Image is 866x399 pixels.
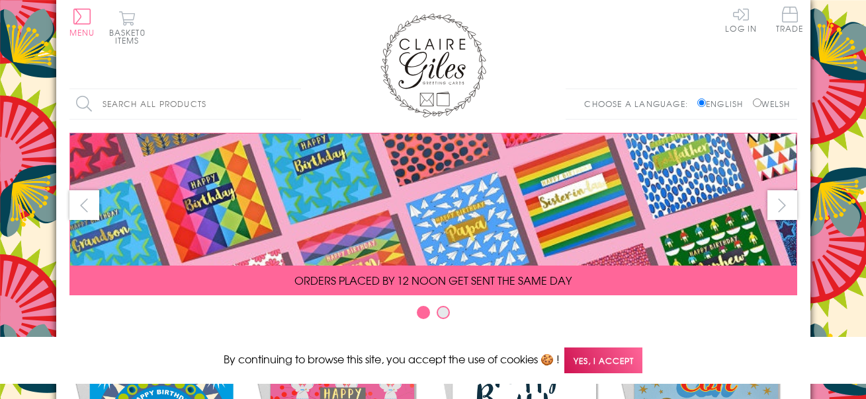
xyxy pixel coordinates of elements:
label: English [697,98,750,110]
span: Menu [69,26,95,38]
span: Trade [776,7,804,32]
input: English [697,98,706,107]
span: ORDERS PLACED BY 12 NOON GET SENT THE SAME DAY [294,272,572,288]
span: 0 items [115,26,146,46]
input: Search all products [69,89,301,119]
button: Menu [69,9,95,36]
input: Search [288,89,301,119]
a: Trade [776,7,804,35]
div: Carousel Pagination [69,305,797,326]
img: Claire Giles Greetings Cards [380,13,486,118]
input: Welsh [753,98,761,107]
button: Basket0 items [109,11,146,44]
button: Carousel Page 1 (Current Slide) [417,306,430,319]
button: prev [69,190,99,220]
button: next [767,190,797,220]
a: Log In [725,7,757,32]
p: Choose a language: [584,98,695,110]
button: Carousel Page 2 [437,306,450,319]
span: Yes, I accept [564,347,642,373]
label: Welsh [753,98,791,110]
